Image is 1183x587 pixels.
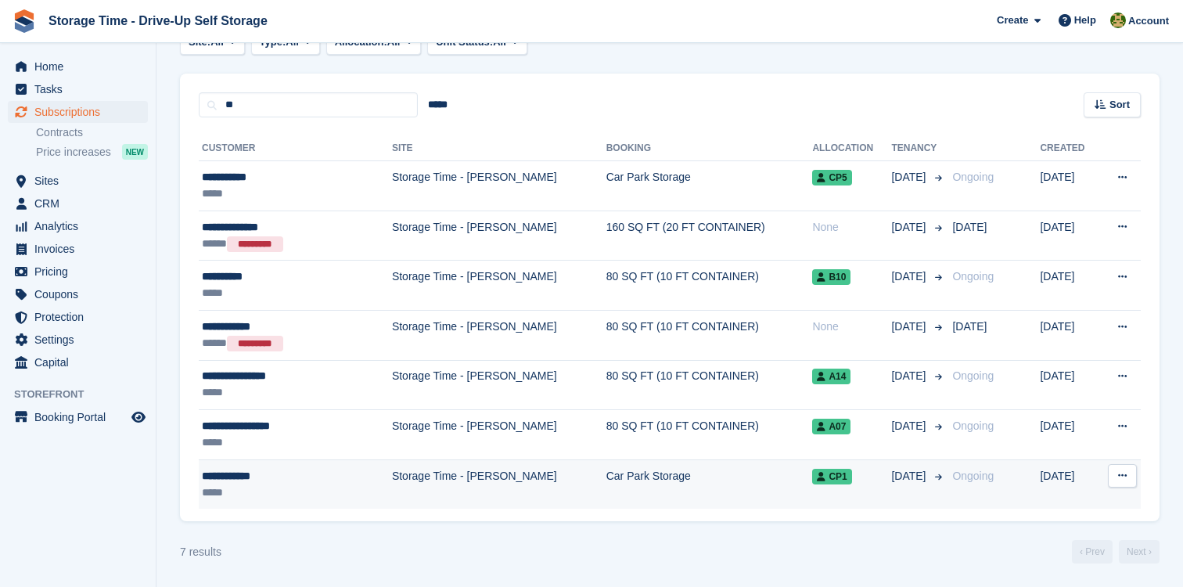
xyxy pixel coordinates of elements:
[14,387,156,402] span: Storefront
[1040,211,1098,261] td: [DATE]
[34,170,128,192] span: Sites
[8,329,148,351] a: menu
[1119,540,1160,564] a: Next
[8,351,148,373] a: menu
[34,101,128,123] span: Subscriptions
[952,221,987,233] span: [DATE]
[199,136,392,161] th: Customer
[891,219,929,236] span: [DATE]
[42,8,274,34] a: Storage Time - Drive-Up Self Storage
[34,215,128,237] span: Analytics
[34,351,128,373] span: Capital
[952,320,987,333] span: [DATE]
[34,283,128,305] span: Coupons
[34,306,128,328] span: Protection
[36,143,148,160] a: Price increases NEW
[1040,136,1098,161] th: Created
[8,283,148,305] a: menu
[1040,360,1098,410] td: [DATE]
[891,169,929,185] span: [DATE]
[812,269,850,285] span: B10
[891,319,929,335] span: [DATE]
[392,211,606,261] td: Storage Time - [PERSON_NAME]
[36,145,111,160] span: Price increases
[8,78,148,100] a: menu
[129,408,148,427] a: Preview store
[1040,261,1098,311] td: [DATE]
[392,360,606,410] td: Storage Time - [PERSON_NAME]
[812,469,851,484] span: CP1
[8,193,148,214] a: menu
[1128,13,1169,29] span: Account
[392,161,606,211] td: Storage Time - [PERSON_NAME]
[812,219,891,236] div: None
[1040,410,1098,460] td: [DATE]
[8,261,148,283] a: menu
[8,215,148,237] a: menu
[997,13,1028,28] span: Create
[1074,13,1096,28] span: Help
[34,78,128,100] span: Tasks
[891,468,929,484] span: [DATE]
[8,406,148,428] a: menu
[8,170,148,192] a: menu
[122,144,148,160] div: NEW
[34,193,128,214] span: CRM
[606,211,813,261] td: 160 SQ FT (20 FT CONTAINER)
[8,101,148,123] a: menu
[606,459,813,509] td: Car Park Storage
[180,544,221,560] div: 7 results
[36,125,148,140] a: Contracts
[34,406,128,428] span: Booking Portal
[952,420,994,432] span: Ongoing
[891,268,929,285] span: [DATE]
[812,419,850,434] span: A07
[392,459,606,509] td: Storage Time - [PERSON_NAME]
[606,136,813,161] th: Booking
[952,270,994,283] span: Ongoing
[13,9,36,33] img: stora-icon-8386f47178a22dfd0bd8f6a31ec36ba5ce8667c1dd55bd0f319d3a0aa187defe.svg
[1109,97,1130,113] span: Sort
[34,238,128,260] span: Invoices
[34,56,128,77] span: Home
[891,136,946,161] th: Tenancy
[8,238,148,260] a: menu
[812,319,891,335] div: None
[952,369,994,382] span: Ongoing
[1069,540,1163,564] nav: Page
[812,170,851,185] span: CP5
[1040,161,1098,211] td: [DATE]
[1110,13,1126,28] img: Zain Sarwar
[606,261,813,311] td: 80 SQ FT (10 FT CONTAINER)
[1040,459,1098,509] td: [DATE]
[1040,310,1098,360] td: [DATE]
[606,360,813,410] td: 80 SQ FT (10 FT CONTAINER)
[392,410,606,460] td: Storage Time - [PERSON_NAME]
[891,368,929,384] span: [DATE]
[8,56,148,77] a: menu
[952,470,994,482] span: Ongoing
[8,306,148,328] a: menu
[606,410,813,460] td: 80 SQ FT (10 FT CONTAINER)
[606,161,813,211] td: Car Park Storage
[1072,540,1113,564] a: Previous
[392,310,606,360] td: Storage Time - [PERSON_NAME]
[952,171,994,183] span: Ongoing
[392,261,606,311] td: Storage Time - [PERSON_NAME]
[891,418,929,434] span: [DATE]
[812,136,891,161] th: Allocation
[812,369,850,384] span: A14
[392,136,606,161] th: Site
[34,329,128,351] span: Settings
[34,261,128,283] span: Pricing
[606,310,813,360] td: 80 SQ FT (10 FT CONTAINER)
